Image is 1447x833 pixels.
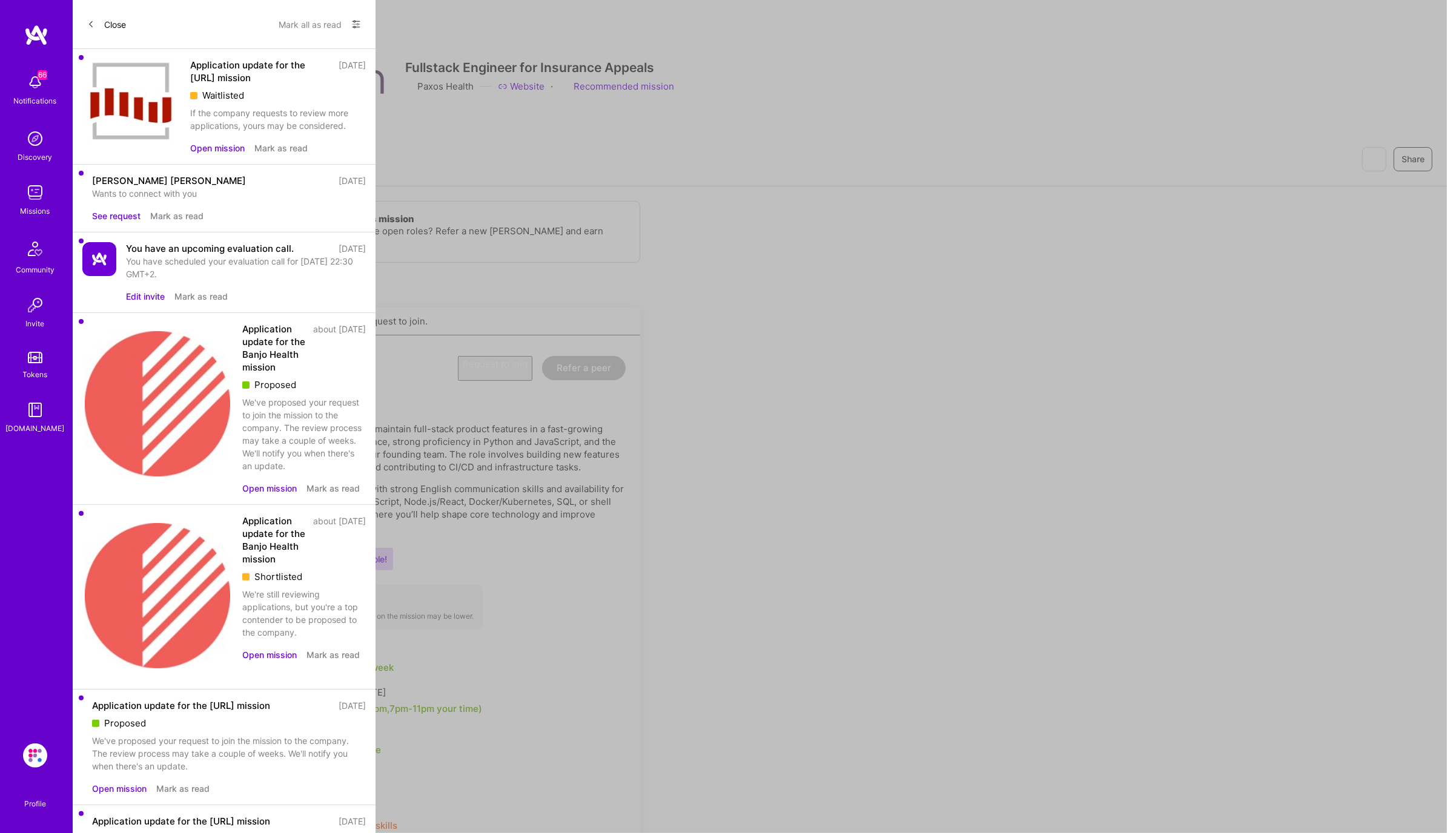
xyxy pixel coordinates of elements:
img: logo [24,24,48,46]
button: Edit invite [126,290,165,303]
div: We're still reviewing applications, but you're a top contender to be proposed to the company. [242,588,366,639]
div: Missions [21,205,50,217]
img: bell [23,70,47,94]
button: Mark as read [150,209,204,222]
div: [PERSON_NAME] [PERSON_NAME] [92,174,246,187]
div: If the company requests to review more applications, yours may be considered. [190,107,366,132]
div: Application update for the [URL] mission [92,815,270,828]
div: Application update for the [URL] mission [92,699,270,712]
img: discovery [23,127,47,151]
div: [DATE] [339,242,366,255]
div: [DATE] [339,815,366,828]
div: Notifications [14,94,57,107]
img: tokens [28,352,42,363]
div: Profile [24,797,46,809]
img: guide book [23,398,47,422]
button: Mark all as read [279,15,342,34]
button: See request [92,209,141,222]
div: Shortlisted [242,570,366,583]
a: Profile [20,785,50,809]
div: Discovery [18,151,53,163]
div: We've proposed your request to join the mission to the company. The review process may take a cou... [92,734,366,772]
button: Mark as read [306,648,360,661]
img: teamwork [23,180,47,205]
div: about [DATE] [313,323,366,374]
div: Tokens [23,368,48,381]
div: about [DATE] [313,515,366,565]
img: Company Logo [82,323,233,487]
div: Proposed [242,378,366,391]
a: Evinced: AI-Agents Accessibility Solution [20,743,50,768]
button: Open mission [190,142,245,154]
button: Mark as read [254,142,308,154]
button: Open mission [92,782,147,795]
img: Community [21,234,50,263]
div: Waitlisted [190,89,366,102]
img: Company Logo [82,515,233,679]
div: Application update for the Banjo Health mission [242,323,306,374]
img: Company Logo [82,59,180,145]
div: Application update for the Banjo Health mission [242,515,306,565]
div: Invite [26,317,45,330]
div: [DATE] [339,59,366,84]
button: Mark as read [306,482,360,495]
button: Open mission [242,482,297,495]
div: Wants to connect with you [92,187,366,200]
button: Mark as read [156,782,210,795]
img: Evinced: AI-Agents Accessibility Solution [23,743,47,768]
button: Mark as read [174,290,228,303]
div: We've proposed your request to join the mission to the company. The review process may take a cou... [242,396,366,472]
button: Close [87,15,126,34]
button: Open mission [242,648,297,661]
div: [DOMAIN_NAME] [6,422,65,435]
div: [DATE] [339,699,366,712]
span: 66 [38,70,47,80]
img: Invite [23,293,47,317]
div: You have scheduled your evaluation call for [DATE] 22:30 GMT+2. [126,255,366,280]
div: Application update for the [URL] mission [190,59,331,84]
div: Proposed [92,717,366,729]
div: Community [16,263,55,276]
div: You have an upcoming evaluation call. [126,242,294,255]
div: [DATE] [339,174,366,187]
img: Company Logo [82,242,116,276]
